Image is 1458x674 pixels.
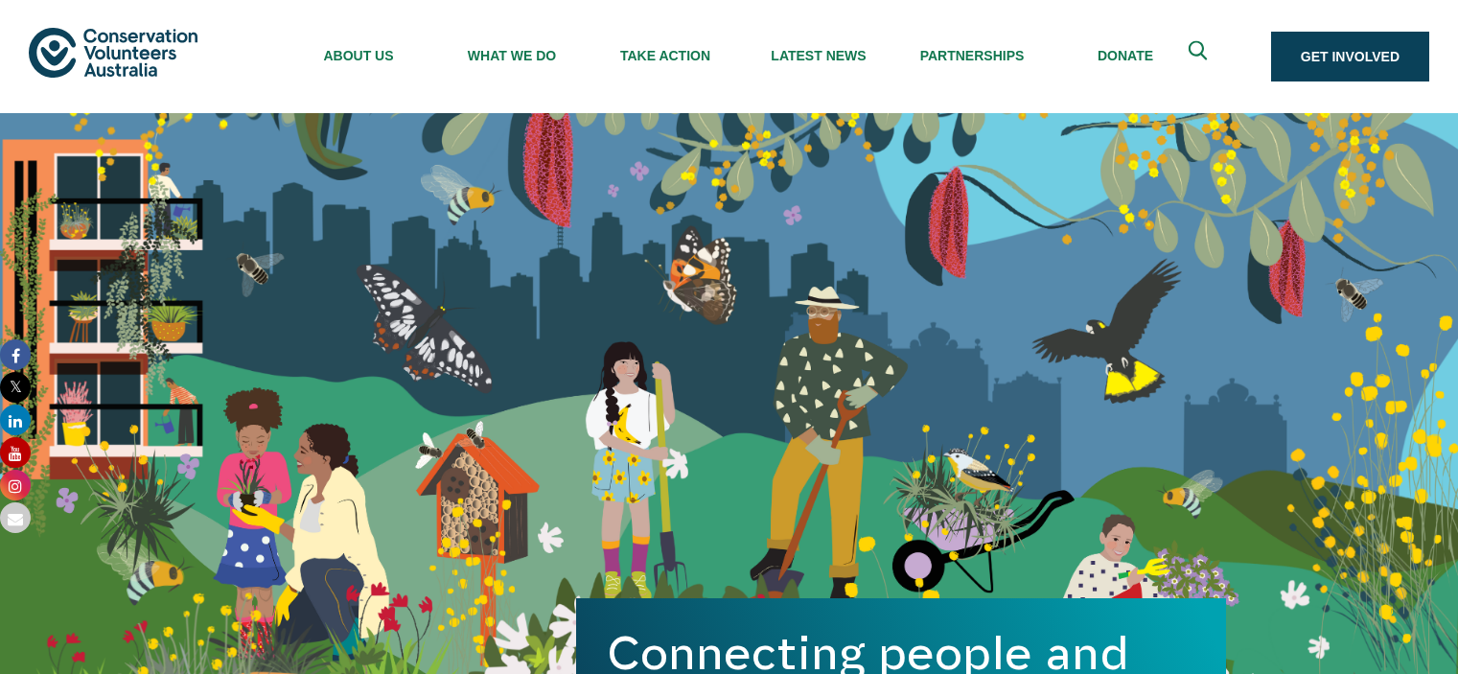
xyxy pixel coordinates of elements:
span: Take Action [589,48,742,63]
a: Get Involved [1271,32,1429,81]
button: Expand search box Close search box [1177,34,1223,80]
span: Donate [1049,48,1202,63]
span: What We Do [435,48,589,63]
img: logo.svg [29,28,197,77]
span: Partnerships [895,48,1049,63]
span: About Us [282,48,435,63]
span: Latest News [742,48,895,63]
span: Expand search box [1188,41,1212,73]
